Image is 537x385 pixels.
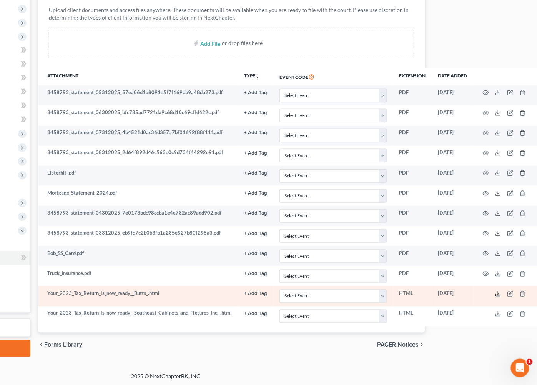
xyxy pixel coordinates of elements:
[244,191,267,196] button: + Add Tag
[244,209,267,217] a: + Add Tag
[38,85,238,105] td: 3458793_statement_05312025_57ea06d1a8091e5f7f169db9a48da273.pdf
[38,246,238,266] td: Bob_SS_Card.pdf
[38,342,44,348] i: chevron_left
[393,166,432,186] td: PDF
[393,307,432,327] td: HTML
[244,110,267,115] button: + Add Tag
[511,359,529,377] iframe: Intercom live chat
[393,226,432,246] td: PDF
[244,171,267,176] button: + Add Tag
[244,231,267,236] button: + Add Tag
[222,39,263,47] div: or drop files here
[393,68,432,85] th: Extension
[393,105,432,125] td: PDF
[244,189,267,197] a: + Add Tag
[432,186,474,206] td: [DATE]
[244,89,267,96] a: + Add Tag
[244,109,267,116] a: + Add Tag
[255,74,260,78] i: unfold_more
[244,290,267,297] a: + Add Tag
[244,130,267,135] button: + Add Tag
[432,68,474,85] th: Date added
[393,186,432,206] td: PDF
[38,266,238,286] td: Truck_Insurance.pdf
[244,250,267,257] a: + Add Tag
[38,342,82,348] button: chevron_left Forms Library
[393,266,432,286] td: PDF
[244,229,267,237] a: + Add Tag
[244,149,267,156] a: + Add Tag
[244,271,267,276] button: + Add Tag
[244,291,267,296] button: + Add Tag
[393,286,432,306] td: HTML
[432,85,474,105] td: [DATE]
[244,312,267,317] button: + Add Tag
[393,85,432,105] td: PDF
[244,270,267,277] a: + Add Tag
[49,6,414,22] p: Upload client documents and access files anywhere. These documents will be available when you are...
[44,342,82,348] span: Forms Library
[432,266,474,286] td: [DATE]
[244,151,267,156] button: + Add Tag
[38,105,238,125] td: 3458793_statement_06302025_bfc785ad7721da9c68d10c69cffd622c.pdf
[377,342,419,348] span: PACER Notices
[432,146,474,166] td: [DATE]
[244,169,267,177] a: + Add Tag
[273,68,393,85] th: Event Code
[38,146,238,166] td: 3458793_statement_08312025_2d64f892d46c563e0c9d734f44292e91.pdf
[244,73,260,78] button: TYPEunfold_more
[38,166,238,186] td: Listerhill.pdf
[244,129,267,136] a: + Add Tag
[244,211,267,216] button: + Add Tag
[432,307,474,327] td: [DATE]
[393,206,432,226] td: PDF
[244,251,267,256] button: + Add Tag
[432,166,474,186] td: [DATE]
[244,90,267,95] button: + Add Tag
[38,286,238,306] td: Your_2023_Tax_Return_is_now_ready__Butts_.html
[432,226,474,246] td: [DATE]
[432,126,474,146] td: [DATE]
[38,186,238,206] td: Mortgage_Statement_2024.pdf
[432,286,474,306] td: [DATE]
[527,359,533,365] span: 1
[432,206,474,226] td: [DATE]
[393,126,432,146] td: PDF
[38,226,238,246] td: 3458793_statement_03312025_eb9fd7c2b0b3fb1a285e927b80f298a3.pdf
[393,146,432,166] td: PDF
[419,342,425,348] i: chevron_right
[38,307,238,327] td: Your_2023_Tax_Return_is_now_ready__Southeast_Cabinets_and_Fixtures_Inc._.html
[244,310,267,317] a: + Add Tag
[432,105,474,125] td: [DATE]
[377,342,425,348] button: PACER Notices chevron_right
[38,68,238,85] th: Attachment
[432,246,474,266] td: [DATE]
[38,126,238,146] td: 3458793_statement_07312025_4b4521d0ac36d357a7bf01692f88f111.pdf
[393,246,432,266] td: PDF
[38,206,238,226] td: 3458793_statement_04302025_7e0173bdc98ccba1e4e782ac89add902.pdf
